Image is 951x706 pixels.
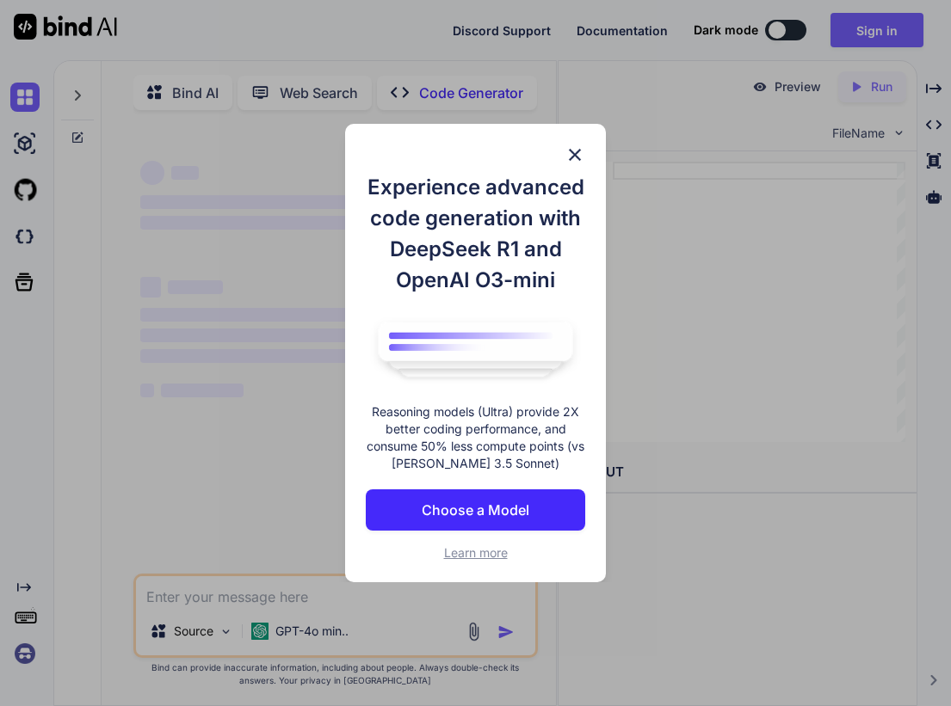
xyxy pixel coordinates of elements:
p: Choose a Model [422,500,529,520]
button: Choose a Model [366,489,586,531]
img: bind logo [366,313,586,386]
span: Learn more [444,545,508,560]
h1: Experience advanced code generation with DeepSeek R1 and OpenAI O3-mini [366,172,586,296]
p: Reasoning models (Ultra) provide 2X better coding performance, and consume 50% less compute point... [366,403,586,472]
img: close [565,144,585,165]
